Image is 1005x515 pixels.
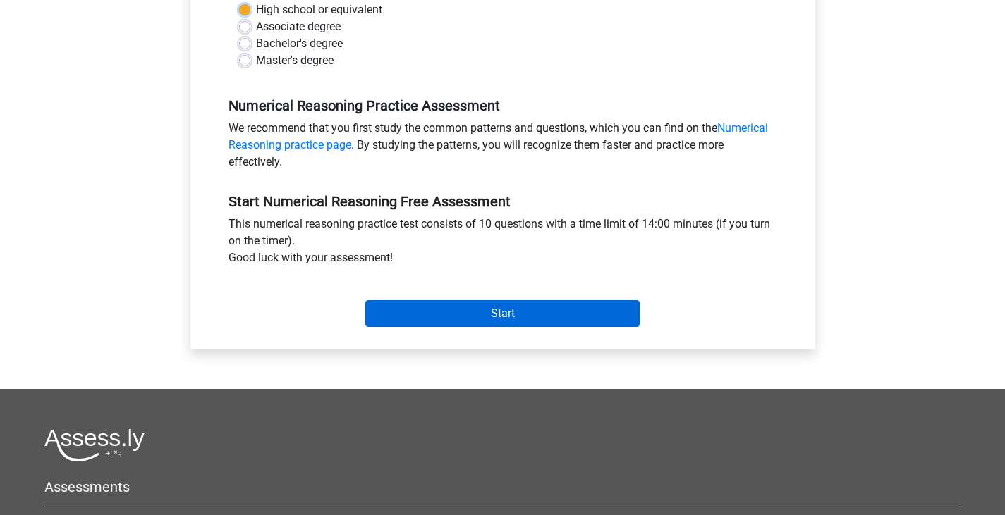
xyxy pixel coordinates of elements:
[44,428,145,461] img: Assessly logo
[218,120,788,176] div: We recommend that you first study the common patterns and questions, which you can find on the . ...
[229,97,777,114] h5: Numerical Reasoning Practice Assessment
[256,18,341,35] label: Associate degree
[218,216,788,272] div: This numerical reasoning practice test consists of 10 questions with a time limit of 14:00 minute...
[256,35,343,52] label: Bachelor's degree
[229,193,777,210] h5: Start Numerical Reasoning Free Assessment
[256,1,382,18] label: High school or equivalent
[365,300,640,327] input: Start
[44,478,961,495] h5: Assessments
[256,52,334,69] label: Master's degree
